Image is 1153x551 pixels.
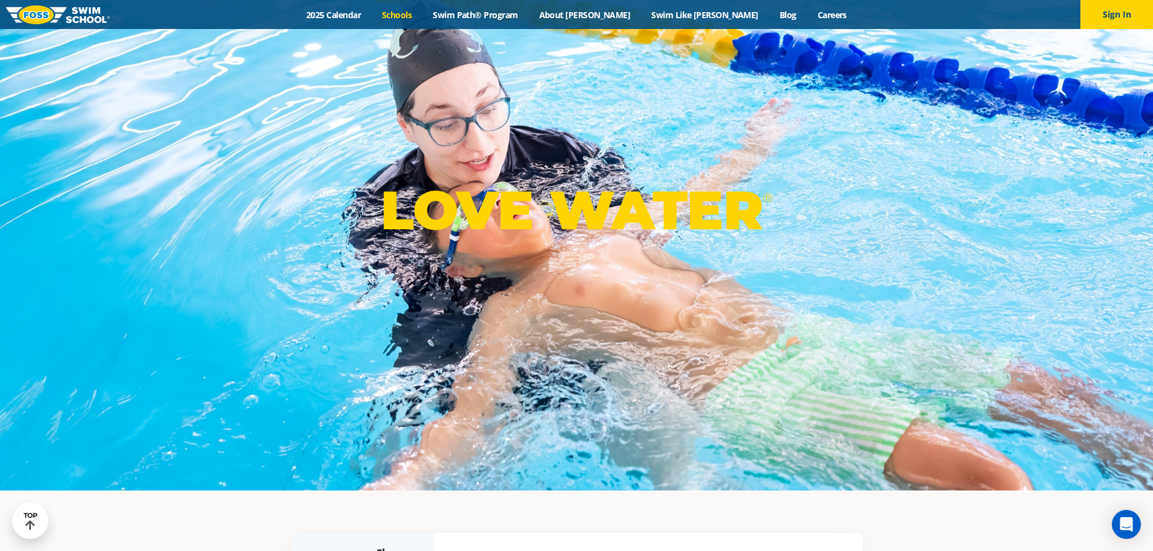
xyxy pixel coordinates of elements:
[24,512,38,530] div: TOP
[763,190,772,205] sup: ®
[807,9,857,21] a: Careers
[296,9,372,21] a: 2025 Calendar
[6,5,110,24] img: FOSS Swim School Logo
[372,9,422,21] a: Schools
[1112,510,1141,539] div: Open Intercom Messenger
[422,9,528,21] a: Swim Path® Program
[528,9,641,21] a: About [PERSON_NAME]
[641,9,769,21] a: Swim Like [PERSON_NAME]
[769,9,807,21] a: Blog
[381,178,772,243] p: LOVE WATER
